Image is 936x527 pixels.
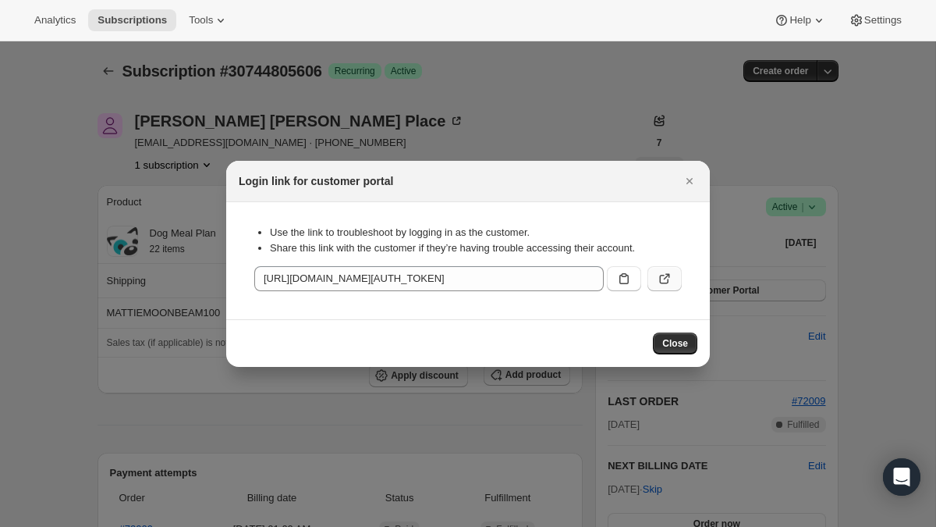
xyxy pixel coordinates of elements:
[653,333,697,354] button: Close
[97,14,167,27] span: Subscriptions
[864,14,902,27] span: Settings
[88,9,176,31] button: Subscriptions
[34,14,76,27] span: Analytics
[679,170,700,192] button: Close
[662,337,688,350] span: Close
[839,9,911,31] button: Settings
[789,14,810,27] span: Help
[179,9,238,31] button: Tools
[25,9,85,31] button: Analytics
[270,240,682,256] li: Share this link with the customer if they’re having trouble accessing their account.
[883,458,920,496] div: Open Intercom Messenger
[239,173,393,189] h2: Login link for customer portal
[764,9,835,31] button: Help
[270,225,682,240] li: Use the link to troubleshoot by logging in as the customer.
[189,14,213,27] span: Tools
